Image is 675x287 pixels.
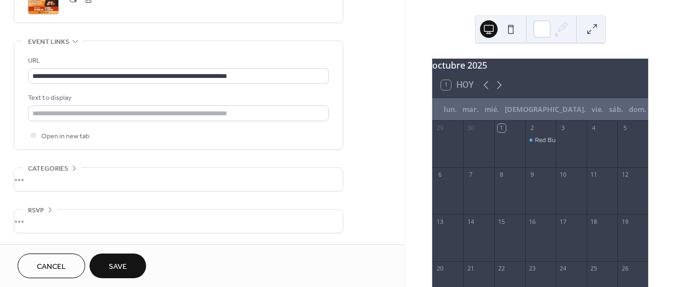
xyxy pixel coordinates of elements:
div: 9 [528,171,537,179]
div: vie. [589,99,606,121]
div: 6 [436,171,444,179]
div: [DEMOGRAPHIC_DATA]. [502,99,589,121]
div: 19 [621,217,629,226]
div: 26 [621,265,629,273]
div: 11 [590,171,598,179]
span: Event links [28,36,69,48]
div: 24 [559,265,567,273]
button: Save [90,254,146,278]
button: Cancel [18,254,85,278]
div: 21 [466,265,475,273]
div: mar. [460,99,482,121]
div: 13 [436,217,444,226]
div: lun. [441,99,460,121]
div: 15 [498,217,506,226]
div: 8 [498,171,506,179]
div: 16 [528,217,537,226]
div: 22 [498,265,506,273]
div: 17 [559,217,567,226]
div: sáb. [606,99,626,121]
div: 20 [436,265,444,273]
div: 29 [436,124,444,132]
div: 30 [466,124,475,132]
div: ••• [14,210,343,233]
div: 1 [498,124,506,132]
div: 2 [528,124,537,132]
div: mié. [482,99,502,121]
div: dom. [626,99,649,121]
div: 5 [621,124,629,132]
span: Cancel [37,261,66,273]
div: Text to display [28,92,327,104]
span: Categories [28,163,68,175]
div: 12 [621,171,629,179]
div: 10 [559,171,567,179]
span: Open in new tab [41,131,90,142]
div: 14 [466,217,475,226]
div: Red Bull Batalla Colombia Final Nacional 2025 [525,136,556,145]
div: URL [28,55,327,66]
div: ••• [14,168,343,191]
span: Save [109,261,127,273]
div: 3 [559,124,567,132]
div: 4 [590,124,598,132]
div: 25 [590,265,598,273]
div: 18 [590,217,598,226]
div: 23 [528,265,537,273]
span: RSVP [28,205,44,216]
div: 7 [466,171,475,179]
div: octubre 2025 [432,59,648,72]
